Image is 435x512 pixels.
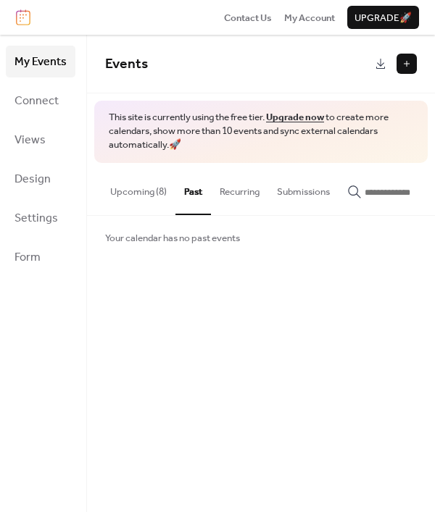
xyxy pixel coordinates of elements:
span: This site is currently using the free tier. to create more calendars, show more than 10 events an... [109,111,413,152]
span: Events [105,51,148,77]
a: Form [6,241,75,273]
span: Connect [14,90,59,113]
button: Upgrade🚀 [347,6,419,29]
a: My Events [6,46,75,77]
a: Upgrade now [266,108,324,127]
button: Past [175,163,211,215]
a: Design [6,163,75,195]
span: Contact Us [224,11,272,25]
a: Connect [6,85,75,117]
span: My Account [284,11,335,25]
a: Settings [6,202,75,234]
button: Submissions [268,163,339,214]
button: Recurring [211,163,268,214]
span: Upgrade 🚀 [355,11,412,25]
span: Design [14,168,51,191]
span: Form [14,246,41,269]
button: Upcoming (8) [101,163,175,214]
a: Views [6,124,75,156]
span: Your calendar has no past events [105,231,240,245]
img: logo [16,9,30,25]
span: Settings [14,207,58,230]
a: My Account [284,10,335,25]
a: Contact Us [224,10,272,25]
span: My Events [14,51,67,74]
span: Views [14,129,46,152]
